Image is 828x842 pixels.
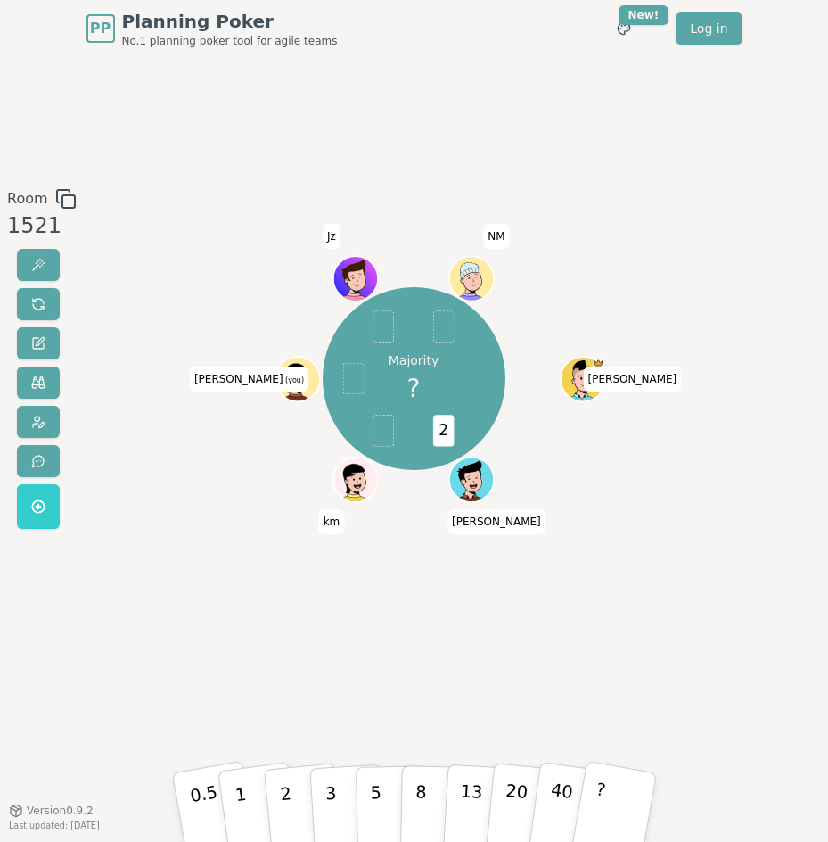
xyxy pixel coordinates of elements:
span: Room [7,188,48,210]
button: Reveal votes [17,249,60,281]
span: ? [407,368,421,406]
button: Version0.9.2 [9,804,94,818]
span: 2 [433,415,455,446]
span: Click to change your name [190,367,308,392]
span: Click to change your name [584,367,682,392]
button: Change name [17,327,60,359]
button: Change avatar [17,406,60,438]
button: New! [608,12,640,45]
button: Get a named room [17,484,60,529]
span: PP [90,18,111,39]
span: Click to change your name [447,509,545,534]
span: No.1 planning poker tool for agile teams [122,34,338,48]
a: Log in [676,12,742,45]
button: Send feedback [17,445,60,477]
p: Majority [389,351,439,369]
button: Click to change your avatar [277,358,319,400]
span: Version 0.9.2 [27,804,94,818]
span: Planning Poker [122,9,338,34]
button: Watch only [17,367,60,399]
div: New! [619,5,669,25]
span: Last updated: [DATE] [9,821,100,830]
div: 1521 [7,210,77,242]
span: Click to change your name [319,509,345,534]
span: Click to change your name [323,223,340,248]
span: (you) [283,376,305,384]
span: Click to change your name [483,223,509,248]
button: Reset votes [17,288,60,320]
a: PPPlanning PokerNo.1 planning poker tool for agile teams [86,9,338,48]
span: chris is the host [594,358,605,369]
